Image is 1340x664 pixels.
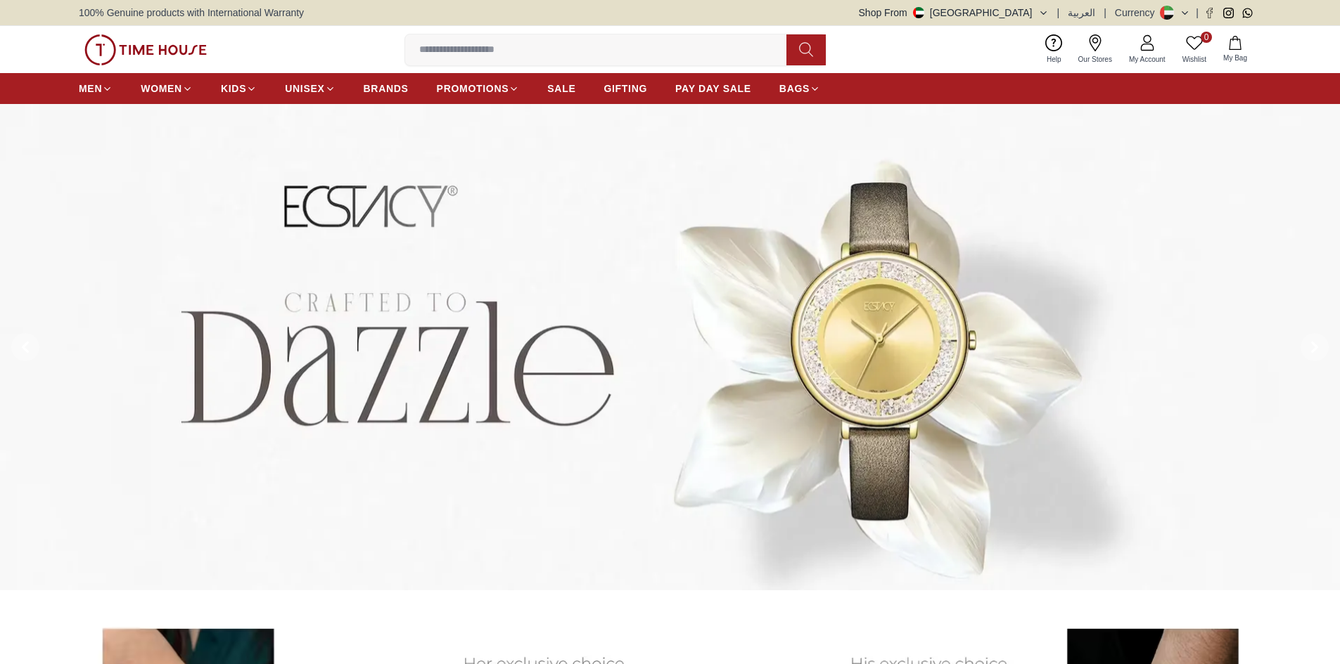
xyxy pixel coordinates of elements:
[547,82,575,96] span: SALE
[1242,8,1253,18] a: Whatsapp
[779,76,820,101] a: BAGS
[1215,33,1256,66] button: My Bag
[79,82,102,96] span: MEN
[1223,8,1234,18] a: Instagram
[437,82,509,96] span: PROMOTIONS
[1196,6,1199,20] span: |
[604,82,647,96] span: GIFTING
[1073,54,1118,65] span: Our Stores
[1204,8,1215,18] a: Facebook
[364,82,409,96] span: BRANDS
[1123,54,1171,65] span: My Account
[1070,32,1121,67] a: Our Stores
[1218,53,1253,63] span: My Bag
[779,82,810,96] span: BAGS
[1057,6,1060,20] span: |
[913,7,924,18] img: United Arab Emirates
[79,76,113,101] a: MEN
[437,76,520,101] a: PROMOTIONS
[1177,54,1212,65] span: Wishlist
[675,82,751,96] span: PAY DAY SALE
[141,82,182,96] span: WOMEN
[1038,32,1070,67] a: Help
[1068,6,1095,20] button: العربية
[364,76,409,101] a: BRANDS
[1115,6,1161,20] div: Currency
[1174,32,1215,67] a: 0Wishlist
[84,34,207,65] img: ...
[1041,54,1067,65] span: Help
[604,76,647,101] a: GIFTING
[221,82,246,96] span: KIDS
[675,76,751,101] a: PAY DAY SALE
[285,82,324,96] span: UNISEX
[547,76,575,101] a: SALE
[859,6,1049,20] button: Shop From[GEOGRAPHIC_DATA]
[141,76,193,101] a: WOMEN
[1104,6,1106,20] span: |
[221,76,257,101] a: KIDS
[1201,32,1212,43] span: 0
[285,76,335,101] a: UNISEX
[79,6,304,20] span: 100% Genuine products with International Warranty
